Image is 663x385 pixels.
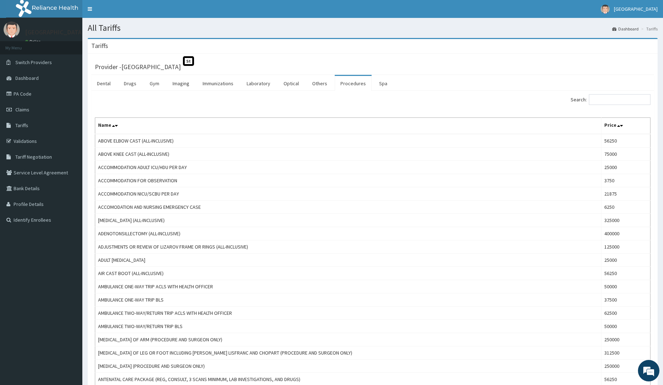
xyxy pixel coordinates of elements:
[15,59,52,66] span: Switch Providers
[95,346,601,360] td: [MEDICAL_DATA] OF LEG OR FOOT INCLUDING [PERSON_NAME] LISFRANC AND CHOPART (PROCEDURE AND SURGEON...
[601,174,650,187] td: 3750
[95,267,601,280] td: AIR CAST BOOT (ALL-INCLUSIVE)
[601,293,650,307] td: 37500
[335,76,372,91] a: Procedures
[601,148,650,161] td: 75000
[601,267,650,280] td: 56250
[95,240,601,254] td: ADJUSTMENTS OR REVIEW OF LIZAROV FRAME OR RINGS (ALL-INCLUSIVE)
[95,148,601,161] td: ABOVE KNEE CAST (ALL-INCLUSIVE)
[95,360,601,373] td: [MEDICAL_DATA] (PROCEDURE AND SURGEON ONLY)
[95,333,601,346] td: [MEDICAL_DATA] OF ARM (PROCEDURE AND SURGEON ONLY)
[95,280,601,293] td: AMBULANCE ONE-WAY TRIP ACLS WITH HEALTH OFFICER
[197,76,239,91] a: Immunizations
[601,333,650,346] td: 250000
[144,76,165,91] a: Gym
[601,307,650,320] td: 62500
[118,76,142,91] a: Drugs
[601,320,650,333] td: 50000
[15,75,39,81] span: Dashboard
[183,56,194,66] span: St
[241,76,276,91] a: Laboratory
[601,254,650,267] td: 25000
[15,154,52,160] span: Tariff Negotiation
[91,43,108,49] h3: Tariffs
[601,346,650,360] td: 312500
[42,90,99,163] span: We're online!
[278,76,305,91] a: Optical
[601,227,650,240] td: 400000
[95,134,601,148] td: ABOVE ELBOW CAST (ALL-INCLUSIVE)
[601,280,650,293] td: 50000
[95,118,601,134] th: Name
[95,201,601,214] td: ACCOMODATION AND NURSING EMERGENCY CASE
[4,196,136,221] textarea: Type your message and hit 'Enter'
[601,214,650,227] td: 325000
[95,214,601,227] td: [MEDICAL_DATA] (ALL-INCLUSIVE)
[601,360,650,373] td: 250000
[95,187,601,201] td: ACCOMMODATION NICU/SCBU PER DAY
[95,293,601,307] td: AMBULANCE ONE-WAY TRIP BLS
[601,118,650,134] th: Price
[13,36,29,54] img: d_794563401_company_1708531726252_794563401
[571,94,650,105] label: Search:
[117,4,135,21] div: Minimize live chat window
[601,201,650,214] td: 6250
[589,94,650,105] input: Search:
[25,39,42,44] a: Online
[614,6,658,12] span: [GEOGRAPHIC_DATA]
[15,106,29,113] span: Claims
[91,76,116,91] a: Dental
[373,76,393,91] a: Spa
[88,23,658,33] h1: All Tariffs
[601,5,610,14] img: User Image
[306,76,333,91] a: Others
[4,21,20,38] img: User Image
[601,240,650,254] td: 125000
[95,320,601,333] td: AMBULANCE TWO-WAY/RETURN TRIP BLS
[95,307,601,320] td: AMBULANCE TWO-WAY/RETURN TRIP ACLS WITH HEALTH OFFICER
[612,26,639,32] a: Dashboard
[95,64,181,70] h3: Provider - [GEOGRAPHIC_DATA]
[95,227,601,240] td: ADENOTONSILLECTOMY (ALL-INCLUSIVE)
[601,161,650,174] td: 25000
[15,122,28,129] span: Tariffs
[639,26,658,32] li: Tariffs
[95,174,601,187] td: ACCOMMODATION FOR OBSERVATION
[95,254,601,267] td: ADULT [MEDICAL_DATA]
[95,161,601,174] td: ACCOMMODATION ADULT ICU/HDU PER DAY
[601,187,650,201] td: 21875
[37,40,120,49] div: Chat with us now
[25,29,84,35] p: [GEOGRAPHIC_DATA]
[601,134,650,148] td: 56250
[167,76,195,91] a: Imaging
